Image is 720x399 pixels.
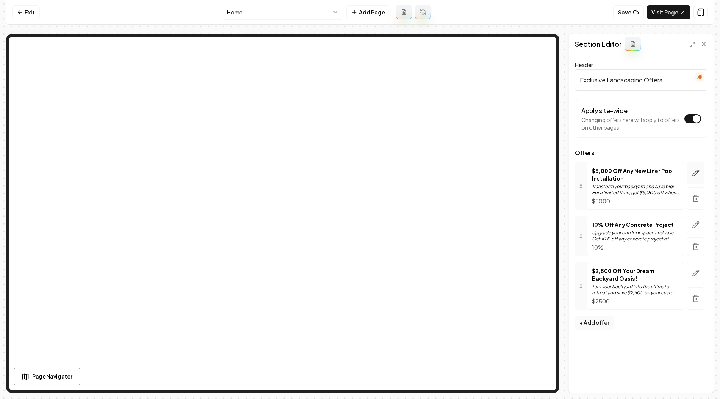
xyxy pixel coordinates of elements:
p: $2500 [592,297,679,305]
span: Offers [575,150,707,156]
p: $5000 [592,197,679,205]
p: $2,500 Off Your Dream Backyard Oasis! [592,267,679,282]
h2: Section Editor [575,39,622,49]
p: $5,000 Off Any New Liner Pool Installation! [592,167,679,182]
p: 10% [592,243,679,251]
input: Header [575,69,707,91]
button: Add admin section prompt [625,37,641,51]
label: Apply site-wide [581,107,628,115]
span: Page Navigator [32,372,72,380]
button: Add admin page prompt [396,5,412,19]
p: 10% Off Any Concrete Project [592,221,679,228]
p: Turn your backyard into the ultimate retreat and save $2,500 on your custom outdoor project! Whet... [592,284,679,296]
button: Add Page [346,5,390,19]
p: Changing offers here will apply to offers on other pages. [581,116,681,131]
p: Transform your backyard and save big! For a limited time, get $5,000 off when you install a brand... [592,184,679,196]
a: Exit [12,5,40,19]
button: Page Navigator [14,368,80,385]
label: Header [575,61,593,68]
button: Save [613,5,644,19]
p: Upgrade your outdoor space and save! Get 10% off any concrete project of $5,000 or more. Whether ... [592,230,679,242]
button: Regenerate page [415,5,431,19]
button: + Add offer [575,316,614,330]
a: Visit Page [647,5,690,19]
